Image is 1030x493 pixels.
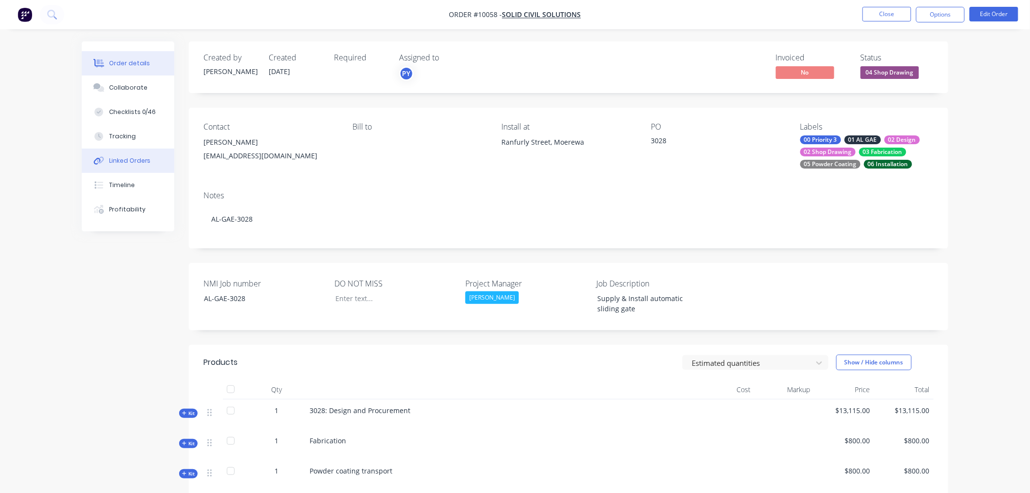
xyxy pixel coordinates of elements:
span: Order #10058 - [449,10,502,19]
button: Kit [179,439,198,448]
button: Timeline [82,173,174,197]
div: Qty [247,380,306,399]
div: Markup [755,380,815,399]
div: Notes [203,191,934,200]
span: $800.00 [818,466,870,476]
label: NMI Job number [203,278,325,289]
div: Checklists 0/46 [109,108,156,116]
div: Created by [203,53,257,62]
span: $800.00 [818,436,870,446]
div: Status [861,53,934,62]
img: Factory [18,7,32,22]
div: 3028 [651,135,772,149]
span: $800.00 [878,466,930,476]
div: Contact [203,122,337,132]
button: Show / Hide columns [836,355,912,370]
span: Kit [182,470,195,477]
div: 00 Priority 3 [800,135,841,144]
span: Kit [182,440,195,447]
span: Fabrication [310,436,346,445]
div: Total [874,380,934,399]
div: 02 Design [884,135,920,144]
div: 01 AL GAE [845,135,881,144]
button: Checklists 0/46 [82,100,174,124]
div: Collaborate [109,83,147,92]
button: Options [916,7,965,22]
div: Price [814,380,874,399]
div: [PERSON_NAME] [203,66,257,76]
button: Kit [179,469,198,478]
div: Tracking [109,132,136,141]
span: 04 Shop Drawing [861,66,919,78]
div: Profitability [109,205,146,214]
div: Order details [109,59,150,68]
span: $800.00 [878,436,930,446]
span: 1 [275,466,278,476]
div: Ranfurly Street, Moerewa [502,135,635,167]
button: Collaborate [82,76,174,100]
label: Project Manager [465,278,587,289]
label: Job Description [597,278,718,289]
button: Tracking [82,124,174,149]
div: [EMAIL_ADDRESS][DOMAIN_NAME] [203,149,337,163]
div: AL-GAE-3028 [203,204,934,234]
button: PY [399,66,414,81]
span: Kit [182,410,195,417]
div: 06 Installation [864,160,912,169]
div: Supply & Install automatic sliding gate [589,291,711,316]
div: Assigned to [399,53,497,62]
button: Edit Order [970,7,1018,21]
div: [PERSON_NAME] [465,291,519,304]
span: 3028: Design and Procurement [310,406,410,415]
div: Install at [502,122,635,132]
span: No [776,66,834,78]
span: $13,115.00 [818,405,870,416]
span: 1 [275,405,278,416]
div: Bill to [352,122,486,132]
button: 04 Shop Drawing [861,66,919,81]
div: Ranfurly Street, Moerewa [502,135,635,149]
div: Products [203,357,238,368]
div: Linked Orders [109,156,151,165]
div: PO [651,122,784,132]
span: 1 [275,436,278,446]
span: $13,115.00 [878,405,930,416]
div: Cost [695,380,755,399]
div: Labels [800,122,934,132]
button: Kit [179,409,198,418]
div: Timeline [109,181,135,190]
button: Linked Orders [82,149,174,173]
label: DO NOT MISS [334,278,456,289]
div: 03 Fabrication [859,148,906,156]
button: Order details [82,51,174,76]
a: Solid Civil Solutions [502,10,581,19]
div: 02 Shop Drawing [800,148,856,156]
button: Profitability [82,197,174,222]
div: [PERSON_NAME] [203,135,337,149]
div: Required [334,53,387,62]
div: Created [269,53,322,62]
span: Powder coating transport [310,466,392,475]
div: 05 Powder Coating [800,160,861,169]
div: Invoiced [776,53,849,62]
div: [PERSON_NAME][EMAIL_ADDRESS][DOMAIN_NAME] [203,135,337,167]
button: Close [863,7,911,21]
div: AL-GAE-3028 [197,291,318,305]
span: [DATE] [269,67,290,76]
